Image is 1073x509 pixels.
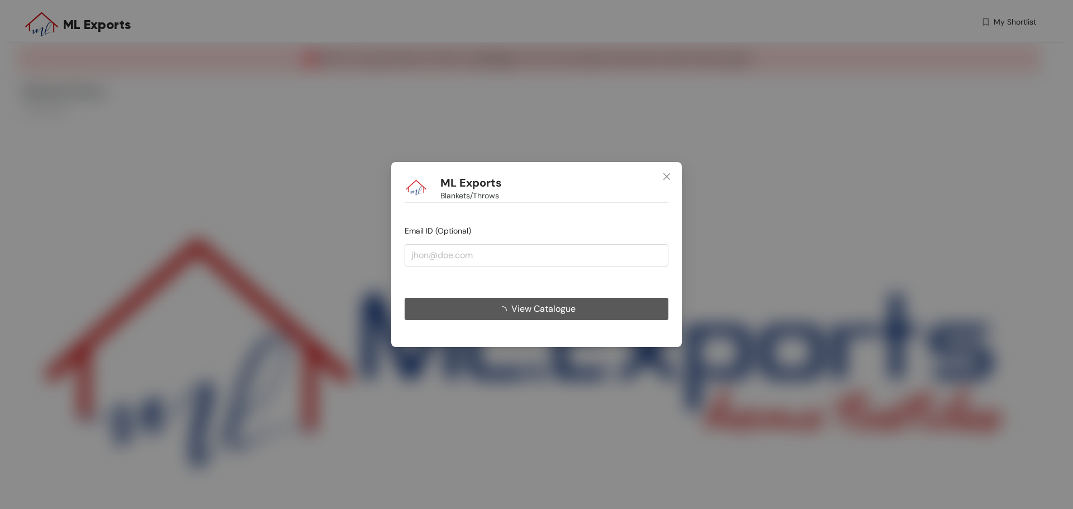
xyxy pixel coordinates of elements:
span: View Catalogue [511,302,576,316]
button: View Catalogue [405,298,668,320]
button: Close [652,162,682,192]
input: jhon@doe.com [405,244,668,267]
h1: ML Exports [440,176,502,190]
span: loading [498,306,511,315]
span: Blankets/Throws [440,189,499,202]
span: Email ID (Optional) [405,226,471,236]
img: Buyer Portal [405,175,427,198]
span: close [662,172,671,181]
